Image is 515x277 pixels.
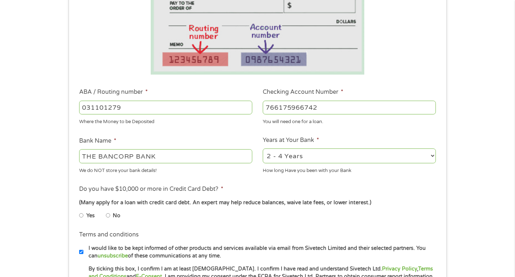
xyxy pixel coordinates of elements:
[263,164,436,174] div: How long Have you been with your Bank
[113,212,120,220] label: No
[83,244,438,260] label: I would like to be kept informed of other products and services available via email from Sivetech...
[263,137,319,144] label: Years at Your Bank
[79,137,116,145] label: Bank Name
[79,185,223,193] label: Do you have $10,000 or more in Credit Card Debt?
[79,231,139,239] label: Terms and conditions
[79,199,435,207] div: (Many apply for a loan with credit card debt. An expert may help reduce balances, waive late fees...
[79,101,252,114] input: 263177916
[79,164,252,174] div: We do NOT store your bank details!
[263,101,436,114] input: 345634636
[382,266,417,272] a: Privacy Policy
[79,116,252,126] div: Where the Money to be Deposited
[79,88,148,96] label: ABA / Routing number
[263,116,436,126] div: You will need one for a loan.
[263,88,343,96] label: Checking Account Number
[98,253,128,259] a: unsubscribe
[86,212,95,220] label: Yes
